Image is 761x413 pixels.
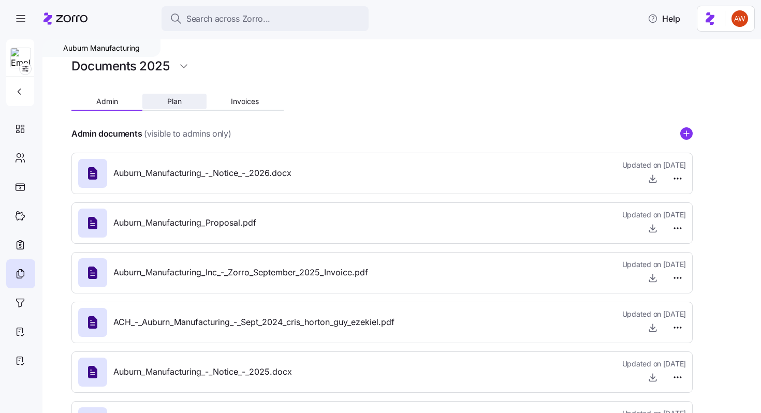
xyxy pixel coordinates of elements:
[71,58,169,74] h1: Documents 2025
[622,259,686,270] span: Updated on [DATE]
[622,309,686,319] span: Updated on [DATE]
[42,39,160,57] div: Auburn Manufacturing
[113,216,256,229] span: Auburn_Manufacturing_Proposal.pdf
[144,127,231,140] span: (visible to admins only)
[96,98,118,105] span: Admin
[622,210,686,220] span: Updated on [DATE]
[231,98,259,105] span: Invoices
[680,127,693,140] svg: add icon
[113,167,291,180] span: Auburn_Manufacturing_-_Notice_-_2026.docx
[648,12,680,25] span: Help
[622,359,686,369] span: Updated on [DATE]
[162,6,369,31] button: Search across Zorro...
[71,128,142,140] h4: Admin documents
[113,365,292,378] span: Auburn_Manufacturing_-_Notice_-_2025.docx
[113,266,368,279] span: Auburn_Manufacturing_Inc_-_Zorro_September_2025_Invoice.pdf
[113,316,394,329] span: ACH_-_Auburn_Manufacturing_-_Sept_2024_cris_horton_guy_ezekiel.pdf
[186,12,270,25] span: Search across Zorro...
[731,10,748,27] img: 3c671664b44671044fa8929adf5007c6
[167,98,182,105] span: Plan
[639,8,689,29] button: Help
[622,160,686,170] span: Updated on [DATE]
[11,48,31,69] img: Employer logo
